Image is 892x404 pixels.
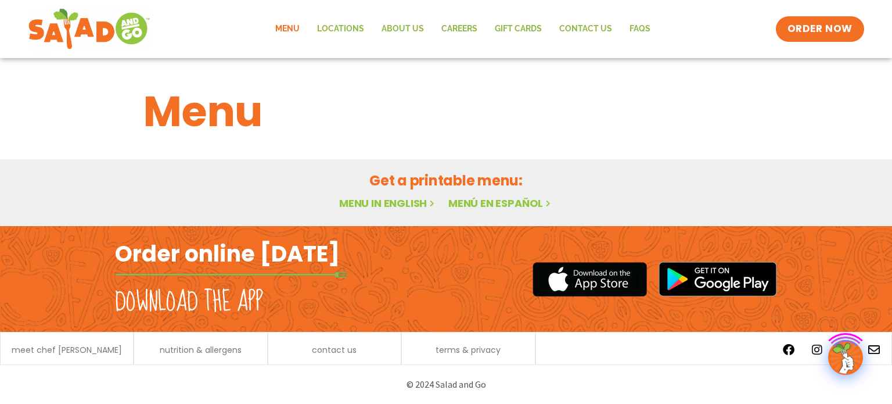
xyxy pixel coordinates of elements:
[12,346,122,354] a: meet chef [PERSON_NAME]
[267,16,659,42] nav: Menu
[433,16,486,42] a: Careers
[776,16,864,42] a: ORDER NOW
[373,16,433,42] a: About Us
[312,346,357,354] a: contact us
[115,286,263,319] h2: Download the app
[160,346,242,354] a: nutrition & allergens
[659,262,777,296] img: google_play
[121,377,771,392] p: © 2024 Salad and Go
[28,6,150,52] img: new-SAG-logo-768×292
[143,80,749,143] h1: Menu
[486,16,551,42] a: GIFT CARDS
[448,196,553,210] a: Menú en español
[621,16,659,42] a: FAQs
[115,271,347,278] img: fork
[339,196,437,210] a: Menu in English
[787,22,853,36] span: ORDER NOW
[533,260,647,298] img: appstore
[143,170,749,191] h2: Get a printable menu:
[115,239,340,268] h2: Order online [DATE]
[308,16,373,42] a: Locations
[436,346,501,354] a: terms & privacy
[551,16,621,42] a: Contact Us
[267,16,308,42] a: Menu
